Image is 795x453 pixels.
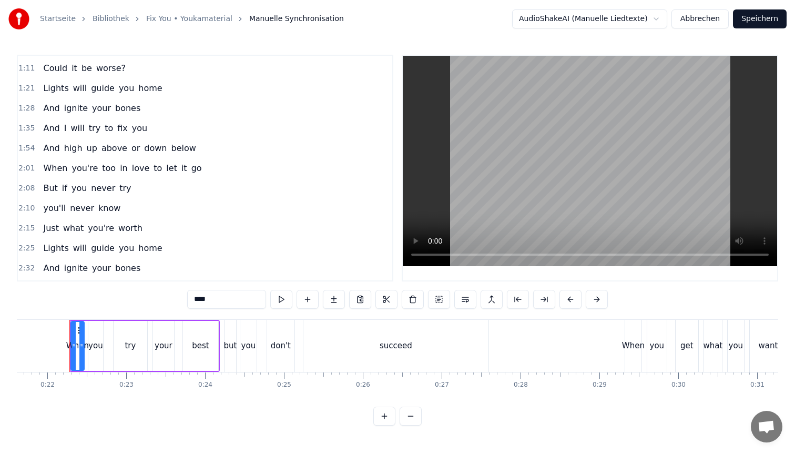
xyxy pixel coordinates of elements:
div: but [223,340,237,352]
span: guide [90,82,116,94]
span: 1:35 [18,123,35,134]
div: want [758,340,778,352]
span: bones [114,102,141,114]
span: And [42,262,60,274]
span: it [70,62,78,74]
span: will [72,242,88,254]
span: never [90,182,116,194]
div: you [241,340,256,352]
span: below [170,142,197,154]
div: 0:29 [593,381,607,389]
span: guide [90,242,116,254]
span: you [131,122,148,134]
span: 1:11 [18,63,35,74]
nav: breadcrumb [40,14,344,24]
span: Could [42,62,68,74]
span: know [97,202,121,214]
button: Abbrechen [671,9,729,28]
div: you [729,340,743,352]
span: 1:21 [18,83,35,94]
span: 2:08 [18,183,35,194]
span: your [91,262,112,274]
span: in [119,162,129,174]
button: Speichern [733,9,787,28]
span: you're [87,222,115,234]
span: 2:10 [18,203,35,214]
span: Manuelle Synchronisation [249,14,344,24]
span: you [118,82,135,94]
span: you'll [42,202,67,214]
div: When [66,340,89,352]
span: be [80,62,93,74]
span: ignite [63,102,89,114]
span: 2:25 [18,243,35,254]
span: 2:32 [18,263,35,274]
div: Chat öffnen [751,411,782,442]
div: 0:24 [198,381,212,389]
span: home [137,82,163,94]
span: to [152,162,163,174]
span: Just [42,222,59,234]
div: you [650,340,665,352]
span: or [130,142,141,154]
a: Fix You • Youkamaterial [146,14,232,24]
div: 0:30 [671,381,686,389]
span: home [137,242,163,254]
div: don't [271,340,291,352]
div: 0:25 [277,381,291,389]
span: up [86,142,98,154]
span: let [165,162,178,174]
span: Lights [42,82,69,94]
span: what [62,222,85,234]
span: never [69,202,95,214]
span: above [100,142,128,154]
span: if [61,182,68,194]
span: 2:15 [18,223,35,234]
span: high [63,142,84,154]
a: Bibliothek [93,14,129,24]
span: When [42,162,68,174]
span: go [190,162,203,174]
span: down [143,142,168,154]
span: too [101,162,117,174]
div: 0:22 [40,381,55,389]
div: 0:28 [514,381,528,389]
span: And [42,102,60,114]
img: youka [8,8,29,29]
span: you're [70,162,99,174]
span: you [118,242,135,254]
div: 0:27 [435,381,449,389]
div: your [155,340,172,352]
span: your [91,102,112,114]
span: worse? [95,62,127,74]
div: get [680,340,694,352]
a: Startseite [40,14,76,24]
div: best [192,340,209,352]
div: try [125,340,136,352]
div: what [703,340,722,352]
div: 0:26 [356,381,370,389]
span: worth [117,222,144,234]
div: When [622,340,645,352]
span: love [131,162,151,174]
span: fix [116,122,129,134]
span: you [70,182,88,194]
span: But [42,182,58,194]
span: I [63,122,68,134]
span: 1:54 [18,143,35,154]
span: try [118,182,132,194]
span: to [104,122,114,134]
span: 1:28 [18,103,35,114]
span: ignite [63,262,89,274]
span: will [69,122,85,134]
span: it [180,162,188,174]
div: you [88,340,103,352]
span: And [42,122,60,134]
div: succeed [380,340,412,352]
div: 0:31 [750,381,765,389]
div: 0:23 [119,381,134,389]
span: And [42,142,60,154]
span: bones [114,262,141,274]
span: Lights [42,242,69,254]
span: try [88,122,101,134]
